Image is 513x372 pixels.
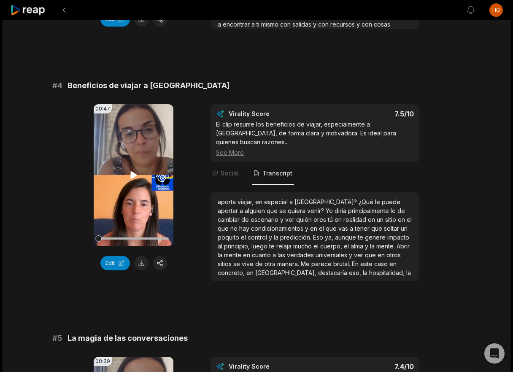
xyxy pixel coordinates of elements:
[319,225,326,232] span: el
[251,225,305,232] span: condicionamientos
[311,260,333,267] span: parece
[293,243,313,250] span: mucho
[305,225,310,232] span: y
[386,251,401,259] span: otros
[326,207,335,214] span: Yo
[255,260,265,267] span: de
[245,207,267,214] span: alguien
[401,225,408,232] span: un
[278,251,287,259] span: las
[218,234,241,241] span: poquito
[218,216,241,223] span: cambiar
[335,207,348,214] span: diría
[52,80,62,92] span: # 4
[307,207,326,214] span: venir?
[218,269,246,276] span: concreto,
[365,243,370,250] span: y
[294,198,359,205] span: [GEOGRAPHIC_DATA]?
[218,260,233,267] span: sitios
[358,234,365,241] span: te
[67,332,188,344] span: La magia de las conversaciones
[378,251,386,259] span: en
[371,225,384,232] span: que
[484,343,505,364] div: Open Intercom Messenger
[269,234,274,241] span: y
[288,207,307,214] span: quiera
[343,216,368,223] span: realidad
[362,21,374,28] span: con
[348,207,391,214] span: principalmente
[324,362,414,371] div: 7.4 /10
[368,216,377,223] span: en
[313,234,325,241] span: Eso
[239,225,251,232] span: hay
[384,225,401,232] span: soltar
[67,80,229,92] span: Beneficios de viajar a [GEOGRAPHIC_DATA]
[406,269,411,276] span: la
[241,216,251,223] span: de
[313,243,320,250] span: el
[313,216,328,223] span: eres
[229,362,319,371] div: Virality Score
[325,234,335,241] span: ya,
[255,198,264,205] span: en
[218,198,238,205] span: aporta
[397,207,405,214] span: de
[252,251,273,259] span: cuanto
[279,207,288,214] span: se
[218,251,224,259] span: la
[316,251,349,259] span: universales
[240,207,245,214] span: a
[359,198,375,205] span: ¿Qué
[251,243,269,250] span: luego
[351,243,365,250] span: alma
[318,269,349,276] span: destacaría
[277,260,301,267] span: manera.
[262,169,292,178] span: Transcript
[356,21,362,28] span: y
[333,260,352,267] span: brutal.
[246,269,255,276] span: en
[374,21,390,28] span: cosas
[224,251,243,259] span: mente
[52,332,62,344] span: # 5
[289,198,294,205] span: a
[292,21,313,28] span: salidas
[256,21,261,28] span: ti
[313,21,318,28] span: y
[349,251,354,259] span: y
[310,225,319,232] span: en
[376,243,397,250] span: mente.
[233,260,242,267] span: se
[369,269,406,276] span: hospitalidad,
[248,234,269,241] span: control
[363,269,369,276] span: la
[216,120,414,157] div: El clip resume los beneficios de viajar, especialmente a [GEOGRAPHIC_DATA], de forma clara y moti...
[407,216,412,223] span: el
[385,216,398,223] span: sitio
[296,216,313,223] span: quién
[301,260,311,267] span: Me
[223,21,251,28] span: encontrar
[338,225,350,232] span: vas
[276,243,293,250] span: relaja
[365,234,387,241] span: genere
[242,260,255,267] span: vive
[280,21,292,28] span: con
[391,207,397,214] span: lo
[350,225,355,232] span: a
[374,260,389,267] span: caso
[387,234,409,241] span: impacto
[320,243,344,250] span: cuerpo,
[285,216,296,223] span: ver
[352,260,360,267] span: En
[265,260,277,267] span: otra
[230,225,239,232] span: no
[216,148,414,157] div: See More
[382,198,400,205] span: puede
[267,207,279,214] span: que
[255,269,318,276] span: [GEOGRAPHIC_DATA],
[280,234,313,241] span: predicción.
[269,243,276,250] span: te
[324,110,414,118] div: 7.5 /10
